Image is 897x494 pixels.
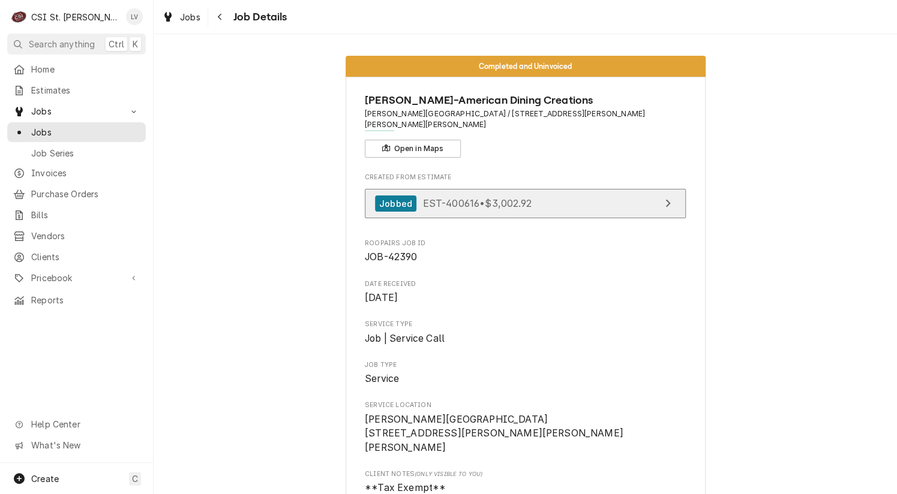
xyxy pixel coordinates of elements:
button: Navigate back [211,7,230,26]
div: Created From Estimate [365,173,686,224]
button: Search anythingCtrlK [7,34,146,55]
a: Go to Jobs [7,101,146,121]
span: Service [365,373,399,384]
a: Purchase Orders [7,184,146,204]
a: Clients [7,247,146,267]
span: [DATE] [365,292,398,303]
span: Completed and Uninvoiced [479,62,572,70]
span: Service Location [365,400,686,410]
div: Lisa Vestal's Avatar [126,8,143,25]
span: Purchase Orders [31,188,140,200]
span: JOB-42390 [365,251,417,263]
span: Vendors [31,230,140,242]
span: Service Type [365,320,686,329]
span: Job | Service Call [365,333,445,344]
div: Job Type [365,360,686,386]
a: Reports [7,290,146,310]
span: Bills [31,209,140,221]
div: CSI St. Louis's Avatar [11,8,28,25]
span: Reports [31,294,140,306]
span: (Only Visible to You) [415,471,482,477]
a: Vendors [7,226,146,246]
span: Roopairs Job ID [365,239,686,248]
a: Estimates [7,80,146,100]
div: Jobbed [375,195,416,212]
a: View Estimate [365,189,686,218]
span: K [133,38,138,50]
span: Ctrl [109,38,124,50]
span: Date Received [365,291,686,305]
div: C [11,8,28,25]
div: Client Information [365,92,686,158]
div: Roopairs Job ID [365,239,686,264]
a: Bills [7,205,146,225]
span: Job Series [31,147,140,159]
div: Date Received [365,279,686,305]
a: Home [7,59,146,79]
span: [PERSON_NAME][GEOGRAPHIC_DATA] [STREET_ADDRESS][PERSON_NAME][PERSON_NAME][PERSON_NAME] [365,414,623,453]
span: Date Received [365,279,686,289]
span: Service Location [365,412,686,455]
span: What's New [31,439,139,451]
span: EST-400616 • $3,002.92 [422,197,531,209]
a: Go to Help Center [7,414,146,434]
span: Pricebook [31,272,122,284]
span: Search anything [29,38,95,50]
button: Open in Maps [365,140,461,158]
div: CSI St. [PERSON_NAME] [31,11,119,23]
a: Job Series [7,143,146,163]
div: Service Location [365,400,686,454]
span: Job Type [365,360,686,370]
span: Jobs [180,11,200,23]
span: Create [31,474,59,484]
span: Jobs [31,126,140,138]
a: Go to Pricebook [7,268,146,288]
span: Invoices [31,167,140,179]
span: Created From Estimate [365,173,686,182]
span: Estimates [31,84,140,97]
a: Go to What's New [7,435,146,455]
div: Status [346,56,706,77]
span: Jobs [31,105,122,118]
span: Client Notes [365,469,686,479]
span: Job Details [230,9,287,25]
span: Address [365,109,686,131]
span: Roopairs Job ID [365,250,686,264]
div: Service Type [365,320,686,345]
span: Job Type [365,372,686,386]
span: Name [365,92,686,109]
span: Service Type [365,332,686,346]
div: LV [126,8,143,25]
a: Jobs [157,7,205,27]
span: Home [31,63,140,76]
span: Help Center [31,418,139,430]
span: Clients [31,251,140,263]
a: Invoices [7,163,146,183]
a: Jobs [7,122,146,142]
span: C [132,472,138,485]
